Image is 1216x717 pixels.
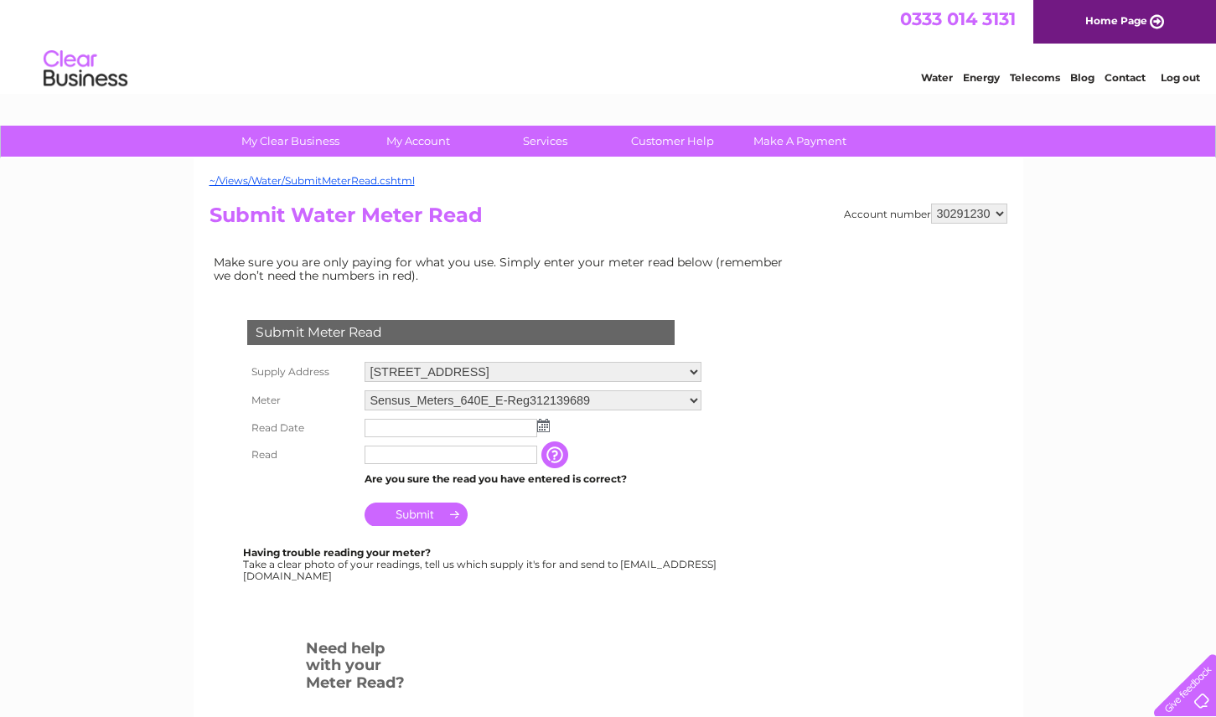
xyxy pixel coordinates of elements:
td: Are you sure the read you have entered is correct? [360,468,706,490]
b: Having trouble reading your meter? [243,546,431,559]
a: Customer Help [603,126,742,157]
a: Services [476,126,614,157]
a: My Account [349,126,487,157]
th: Read Date [243,415,360,441]
div: Account number [844,204,1007,224]
a: 0333 014 3131 [900,8,1016,29]
h2: Submit Water Meter Read [210,204,1007,235]
img: ... [537,419,550,432]
a: Energy [963,71,1000,84]
img: logo.png [43,44,128,95]
div: Take a clear photo of your readings, tell us which supply it's for and send to [EMAIL_ADDRESS][DO... [243,547,719,581]
th: Meter [243,386,360,415]
a: Make A Payment [731,126,869,157]
a: Blog [1070,71,1094,84]
a: My Clear Business [221,126,360,157]
input: Information [541,441,572,468]
a: ~/Views/Water/SubmitMeterRead.cshtml [210,174,415,187]
a: Telecoms [1010,71,1060,84]
a: Log out [1161,71,1200,84]
th: Supply Address [243,358,360,386]
input: Submit [365,503,468,526]
td: Make sure you are only paying for what you use. Simply enter your meter read below (remember we d... [210,251,796,286]
div: Submit Meter Read [247,320,675,345]
th: Read [243,441,360,468]
a: Water [921,71,953,84]
div: Clear Business is a trading name of Verastar Limited (registered in [GEOGRAPHIC_DATA] No. 3667643... [213,9,1005,81]
a: Contact [1105,71,1146,84]
h3: Need help with your Meter Read? [306,637,409,700]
